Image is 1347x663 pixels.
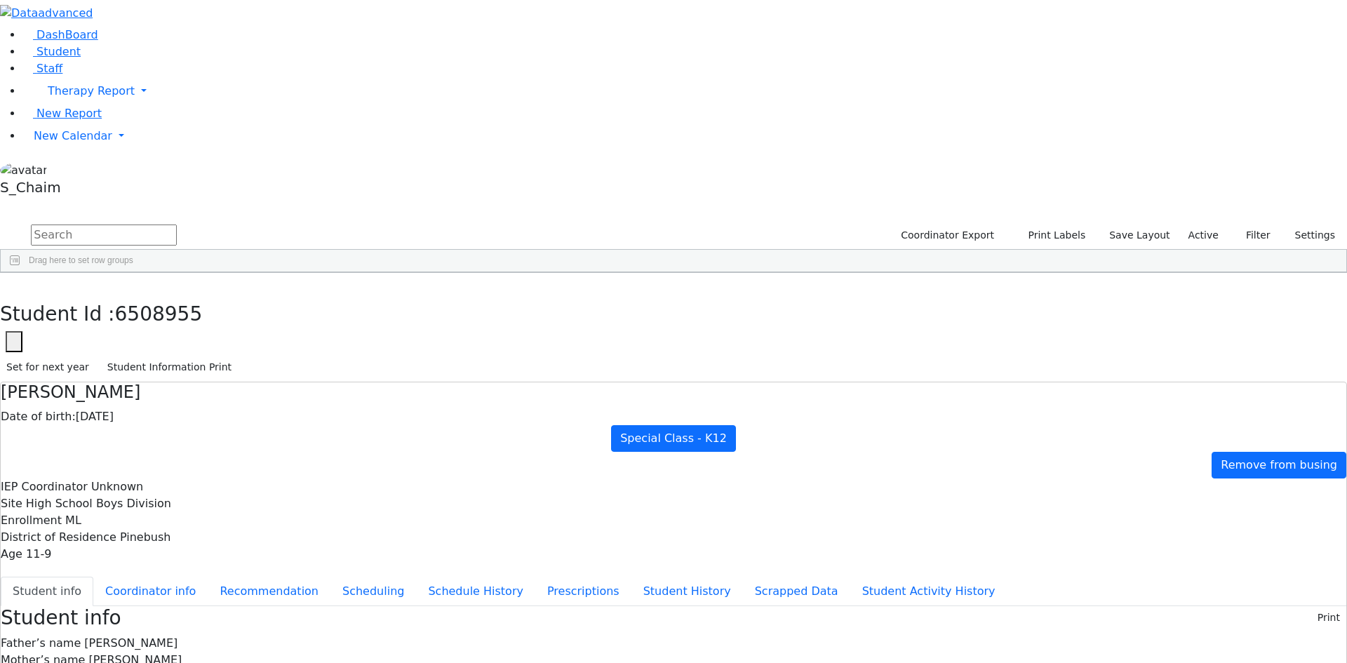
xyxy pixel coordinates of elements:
label: IEP Coordinator [1,478,88,495]
span: New Report [36,107,102,120]
a: Special Class - K12 [611,425,736,452]
h4: [PERSON_NAME] [1,382,1346,403]
div: [DATE] [1,408,1346,425]
button: Print [1311,607,1346,629]
span: ML [65,514,81,527]
span: New Calendar [34,129,112,142]
button: Student Activity History [850,577,1007,606]
span: 11-9 [26,547,51,561]
label: Age [1,546,22,563]
a: DashBoard [22,28,98,41]
a: Therapy Report [22,77,1347,105]
input: Search [31,225,177,246]
span: 6508955 [115,302,203,326]
button: Recommendation [208,577,330,606]
button: Scrapped Data [743,577,850,606]
button: Student History [631,577,743,606]
button: Coordinator info [93,577,208,606]
a: Staff [22,62,62,75]
label: Father’s name [1,635,81,652]
span: Drag here to set row groups [29,255,133,265]
button: Filter [1228,225,1277,246]
span: Remove from busing [1221,458,1337,471]
button: Scheduling [330,577,416,606]
label: District of Residence [1,529,116,546]
label: Site [1,495,22,512]
h3: Student info [1,606,121,630]
label: Active [1182,225,1225,246]
span: Staff [36,62,62,75]
span: Therapy Report [48,84,135,98]
span: High School Boys Division [26,497,171,510]
span: DashBoard [36,28,98,41]
a: Remove from busing [1212,452,1346,478]
span: [PERSON_NAME] [84,636,177,650]
button: Student Information Print [101,356,238,378]
span: Unknown [91,480,143,493]
label: Date of birth: [1,408,76,425]
button: Coordinator Export [892,225,1000,246]
span: Student [36,45,81,58]
a: Student [22,45,81,58]
button: Save Layout [1103,225,1176,246]
button: Prescriptions [535,577,631,606]
button: Student info [1,577,93,606]
button: Settings [1277,225,1341,246]
a: New Report [22,107,102,120]
span: Pinebush [120,530,171,544]
label: Enrollment [1,512,62,529]
button: Print Labels [1012,225,1092,246]
button: Schedule History [416,577,535,606]
a: New Calendar [22,122,1347,150]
